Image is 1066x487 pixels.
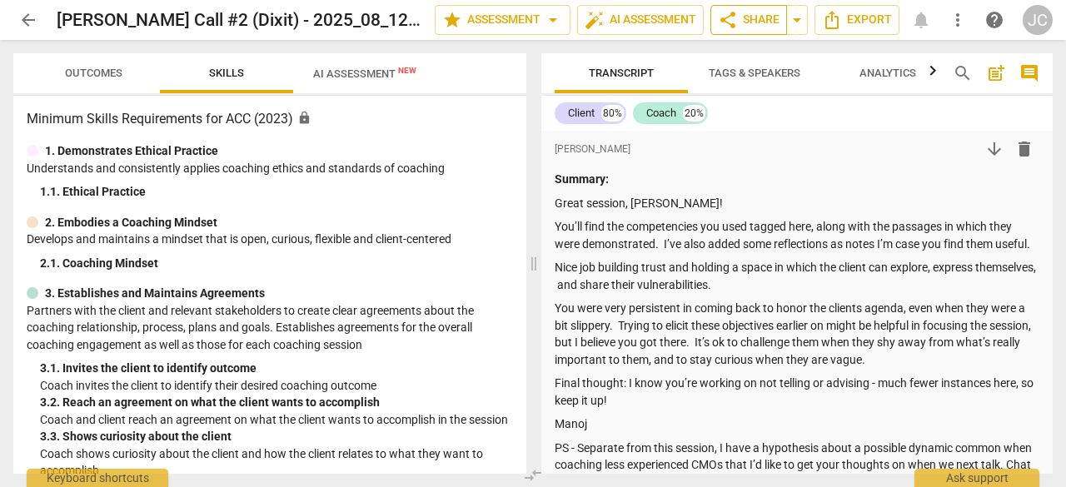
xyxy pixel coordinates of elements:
button: Sharing summary [786,5,808,35]
p: Understands and consistently applies coaching ethics and standards of coaching [27,160,513,177]
div: Client [568,105,595,122]
span: Analytics [859,67,916,79]
h2: [PERSON_NAME] Call #2 (Dixit) - 2025_08_12 15_56 EDT - Recording [57,10,421,31]
span: arrow_downward [984,139,1004,159]
span: Outcomes [65,67,122,79]
p: Coach and client reach an agreement on what the client wants to accomplish in the session [40,411,513,429]
span: AI Assessment [313,67,416,80]
p: Manoj [555,415,1039,433]
p: Coach shows curiosity about the client and how the client relates to what they want to accomplish [40,445,513,480]
p: 3. Establishes and Maintains Agreements [45,285,265,302]
span: AI Assessment [585,10,696,30]
span: share [718,10,738,30]
p: You were very persistent in coming back to honor the clients agenda, even when they were a bit sl... [555,300,1039,368]
a: Help [979,5,1009,35]
p: Coach invites the client to identify their desired coaching outcome [40,377,513,395]
span: Assessment is enabled for this document. The competency model is locked and follows the assessmen... [297,111,311,125]
span: Export [822,10,892,30]
button: JC [1023,5,1053,35]
span: Skills [209,67,244,79]
button: Search [949,60,976,87]
button: Assessment [435,5,570,35]
button: AI Assessment [577,5,704,35]
div: 3. 3. Shows curiosity about the client [40,428,513,445]
span: auto_fix_high [585,10,605,30]
div: 1. 1. Ethical Practice [40,183,513,201]
div: 2. 1. Coaching Mindset [40,255,513,272]
div: 80% [601,105,624,122]
div: 3. 2. Reach an agreement on what the client wants to accomplish [40,394,513,411]
span: Tags & Speakers [709,67,800,79]
span: Transcript [589,67,654,79]
button: Share [710,5,787,35]
div: Ask support [914,469,1039,487]
div: 3. 1. Invites the client to identify outcome [40,360,513,377]
span: delete [1014,139,1034,159]
button: Show/Hide comments [1016,60,1043,87]
p: You’ll find the competencies you used tagged here, along with the passages in which they were dem... [555,218,1039,252]
p: Nice job building trust and holding a space in which the client can explore, express themselves, ... [555,259,1039,293]
p: 1. Demonstrates Ethical Practice [45,142,218,160]
p: Final thought: I know you’re working on not telling or advising - much fewer instances here, so k... [555,375,1039,409]
span: New [398,66,416,75]
span: post_add [986,63,1006,83]
p: Partners with the client and relevant stakeholders to create clear agreements about the coaching ... [27,302,513,354]
span: comment [1019,63,1039,83]
button: Move down [979,134,1009,164]
button: Export [814,5,899,35]
p: 2. Embodies a Coaching Mindset [45,214,217,231]
span: arrow_back [18,10,38,30]
span: arrow_drop_down [543,10,563,30]
strong: Summary: [555,172,609,186]
span: more_vert [948,10,968,30]
span: search [953,63,973,83]
p: Great session, [PERSON_NAME]! [555,195,1039,212]
p: Develops and maintains a mindset that is open, curious, flexible and client-centered [27,231,513,248]
span: help [984,10,1004,30]
span: arrow_drop_down [787,10,807,30]
div: 20% [683,105,705,122]
h3: Minimum Skills Requirements for ACC (2023) [27,109,513,129]
button: Add summary [983,60,1009,87]
span: star [442,10,462,30]
span: [PERSON_NAME] [555,142,630,157]
span: Share [718,10,780,30]
div: Coach [646,105,676,122]
span: Assessment [442,10,563,30]
div: Keyboard shortcuts [27,469,168,487]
